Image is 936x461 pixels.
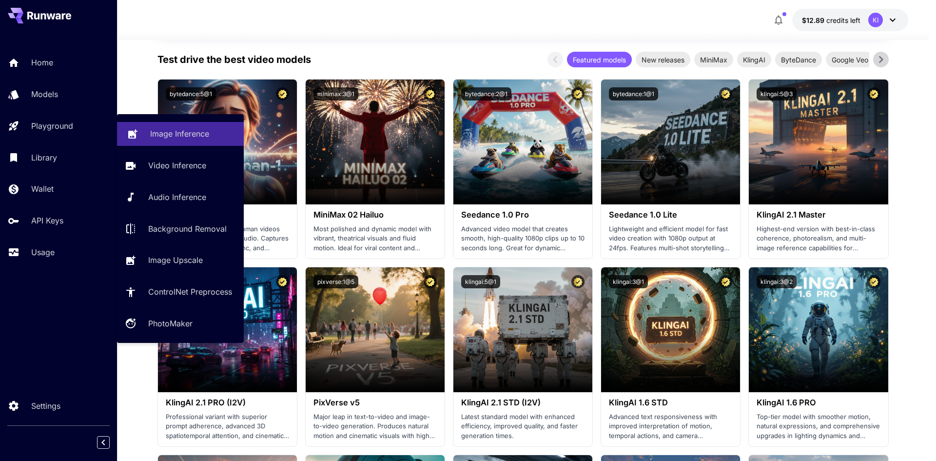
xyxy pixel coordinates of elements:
[117,122,244,146] a: Image Inference
[601,80,740,204] img: alt
[453,80,592,204] img: alt
[453,267,592,392] img: alt
[609,412,732,441] p: Advanced text responsiveness with improved interpretation of motion, temporal actions, and camera...
[31,215,63,226] p: API Keys
[826,16,860,24] span: credits left
[719,87,732,100] button: Certified Model – Vetted for best performance and includes a commercial license.
[31,152,57,163] p: Library
[150,128,209,140] p: Image Inference
[313,87,358,100] button: minimax:3@1
[609,275,648,288] button: klingai:3@1
[749,80,888,204] img: alt
[609,224,732,253] p: Lightweight and efficient model for fast video creation with 1080p output at 24fps. Features mult...
[31,183,54,195] p: Wallet
[461,87,511,100] button: bytedance:2@1
[461,210,585,220] h3: Seedance 1.0 Pro
[826,55,874,65] span: Google Veo
[757,224,880,253] p: Highest-end version with best-in-class coherence, photorealism, and multi-image reference capabil...
[166,398,289,407] h3: KlingAI 2.1 PRO (I2V)
[313,275,358,288] button: pixverse:1@5
[867,87,880,100] button: Certified Model – Vetted for best performance and includes a commercial license.
[757,275,797,288] button: klingai:3@2
[117,185,244,209] a: Audio Inference
[313,224,437,253] p: Most polished and dynamic model with vibrant, theatrical visuals and fluid motion. Ideal for vira...
[306,80,445,204] img: alt
[757,87,797,100] button: klingai:5@3
[148,254,203,266] p: Image Upscale
[757,398,880,407] h3: KlingAI 1.6 PRO
[276,87,289,100] button: Certified Model – Vetted for best performance and includes a commercial license.
[567,55,632,65] span: Featured models
[313,398,437,407] h3: PixVerse v5
[148,286,232,298] p: ControlNet Preprocess
[306,267,445,392] img: alt
[313,210,437,220] h3: MiniMax 02 Hailuo
[461,412,585,441] p: Latest standard model with enhanced efficiency, improved quality, and faster generation times.
[276,275,289,288] button: Certified Model – Vetted for best performance and includes a commercial license.
[117,312,244,336] a: PhotoMaker
[148,318,193,329] p: PhotoMaker
[792,9,908,31] button: $12.8889
[775,55,822,65] span: ByteDance
[571,275,585,288] button: Certified Model – Vetted for best performance and includes a commercial license.
[868,13,883,27] div: KI
[636,55,690,65] span: New releases
[461,224,585,253] p: Advanced video model that creates smooth, high-quality 1080p clips up to 10 seconds long. Great f...
[719,275,732,288] button: Certified Model – Vetted for best performance and includes a commercial license.
[157,52,311,67] p: Test drive the best video models
[31,246,55,258] p: Usage
[148,191,206,203] p: Audio Inference
[313,412,437,441] p: Major leap in text-to-video and image-to-video generation. Produces natural motion and cinematic ...
[148,223,227,235] p: Background Removal
[166,87,216,100] button: bytedance:5@1
[31,88,58,100] p: Models
[609,398,732,407] h3: KlingAI 1.6 STD
[737,55,771,65] span: KlingAI
[802,15,860,25] div: $12.8889
[694,55,733,65] span: MiniMax
[609,210,732,220] h3: Seedance 1.0 Lite
[461,275,500,288] button: klingai:5@1
[31,120,73,132] p: Playground
[749,267,888,392] img: alt
[31,57,53,68] p: Home
[31,400,60,412] p: Settings
[867,275,880,288] button: Certified Model – Vetted for best performance and includes a commercial license.
[117,248,244,272] a: Image Upscale
[424,275,437,288] button: Certified Model – Vetted for best performance and includes a commercial license.
[104,434,117,451] div: Collapse sidebar
[424,87,437,100] button: Certified Model – Vetted for best performance and includes a commercial license.
[97,436,110,449] button: Collapse sidebar
[117,280,244,304] a: ControlNet Preprocess
[461,398,585,407] h3: KlingAI 2.1 STD (I2V)
[601,267,740,392] img: alt
[148,160,206,171] p: Video Inference
[571,87,585,100] button: Certified Model – Vetted for best performance and includes a commercial license.
[757,412,880,441] p: Top-tier model with smoother motion, natural expressions, and comprehensive upgrades in lighting ...
[757,210,880,220] h3: KlingAI 2.1 Master
[117,154,244,178] a: Video Inference
[117,217,244,241] a: Background Removal
[166,412,289,441] p: Professional variant with superior prompt adherence, advanced 3D spatiotemporal attention, and ci...
[802,16,826,24] span: $12.89
[609,87,658,100] button: bytedance:1@1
